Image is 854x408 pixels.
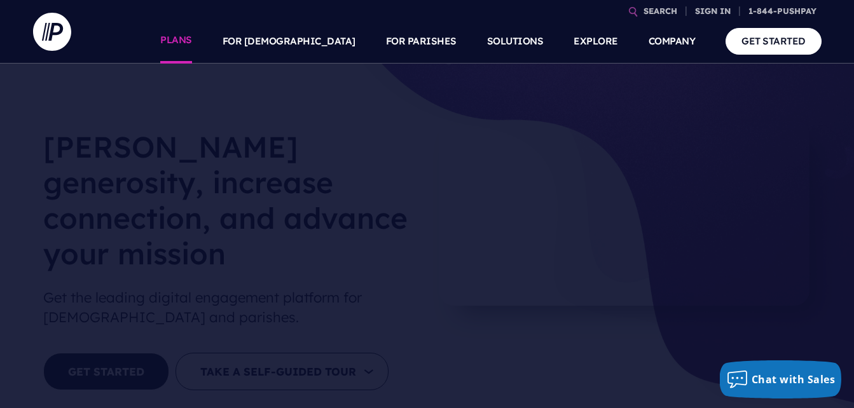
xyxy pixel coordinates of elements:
[160,19,192,64] a: PLANS
[386,19,457,64] a: FOR PARISHES
[726,28,822,54] a: GET STARTED
[487,19,544,64] a: SOLUTIONS
[223,19,355,64] a: FOR [DEMOGRAPHIC_DATA]
[752,372,836,386] span: Chat with Sales
[720,360,842,398] button: Chat with Sales
[649,19,696,64] a: COMPANY
[574,19,618,64] a: EXPLORE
